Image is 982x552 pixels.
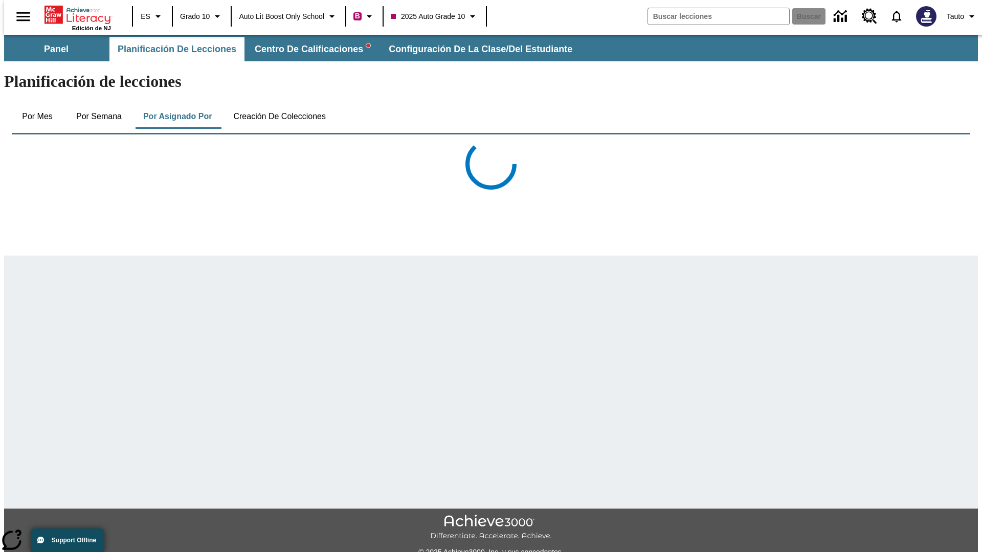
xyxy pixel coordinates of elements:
[349,7,380,26] button: Boost El color de la clase es rojo violeta. Cambiar el color de la clase.
[180,11,210,22] span: Grado 10
[255,43,370,55] span: Centro de calificaciones
[136,7,169,26] button: Lenguaje: ES, Selecciona un idioma
[44,5,111,25] a: Portada
[12,104,63,129] button: Por mes
[4,72,978,91] h1: Planificación de lecciones
[4,35,978,61] div: Subbarra de navegación
[648,8,789,25] input: Buscar campo
[430,515,552,541] img: Achieve3000 Differentiate Accelerate Achieve
[118,43,236,55] span: Planificación de lecciones
[225,104,334,129] button: Creación de colecciones
[5,37,107,61] button: Panel
[235,7,342,26] button: Escuela: Auto Lit Boost only School, Seleccione su escuela
[4,37,582,61] div: Subbarra de navegación
[387,7,483,26] button: Clase: 2025 Auto Grade 10, Selecciona una clase
[856,3,883,30] a: Centro de recursos, Se abrirá en una pestaña nueva.
[72,25,111,31] span: Edición de NJ
[44,43,69,55] span: Panel
[943,7,982,26] button: Perfil/Configuración
[8,2,38,32] button: Abrir el menú lateral
[247,37,378,61] button: Centro de calificaciones
[239,11,324,22] span: Auto Lit Boost only School
[883,3,910,30] a: Notificaciones
[389,43,572,55] span: Configuración de la clase/del estudiante
[355,10,360,22] span: B
[828,3,856,31] a: Centro de información
[381,37,581,61] button: Configuración de la clase/del estudiante
[947,11,964,22] span: Tauto
[141,11,150,22] span: ES
[52,537,96,544] span: Support Offline
[109,37,244,61] button: Planificación de lecciones
[68,104,130,129] button: Por semana
[910,3,943,30] button: Escoja un nuevo avatar
[44,4,111,31] div: Portada
[366,43,370,48] svg: writing assistant alert
[176,7,228,26] button: Grado: Grado 10, Elige un grado
[916,6,936,27] img: Avatar
[31,528,104,552] button: Support Offline
[135,104,220,129] button: Por asignado por
[391,11,465,22] span: 2025 Auto Grade 10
